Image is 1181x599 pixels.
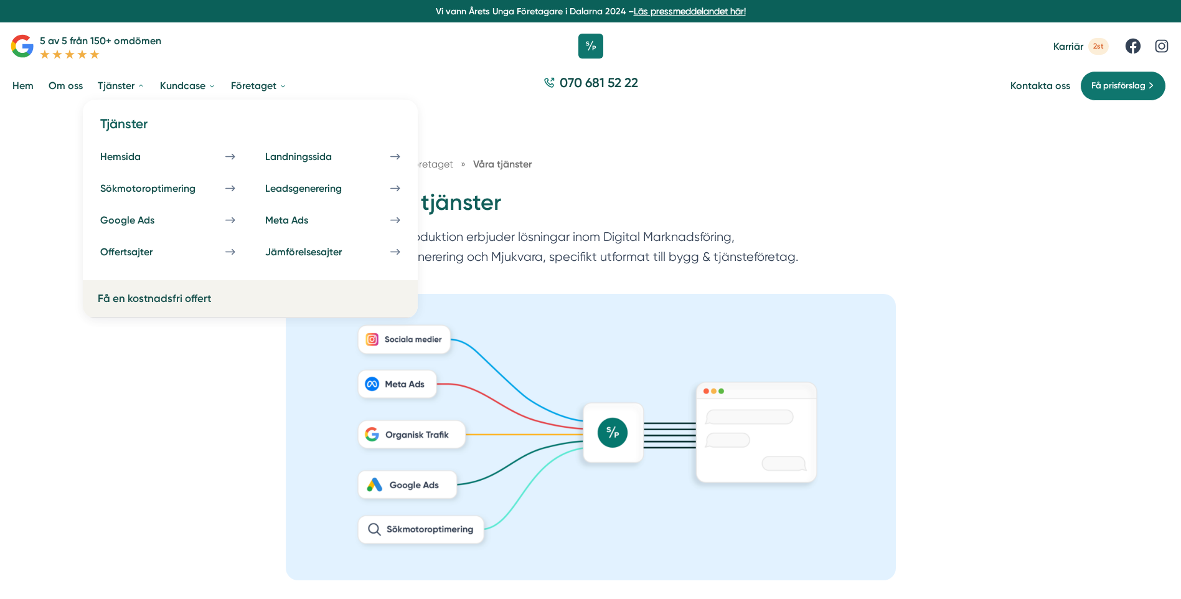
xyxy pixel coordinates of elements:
[46,70,85,101] a: Om oss
[265,182,372,194] div: Leadsgenerering
[95,70,148,101] a: Tjänster
[473,158,532,170] a: Våra tjänster
[560,73,638,92] span: 070 681 52 22
[100,214,184,226] div: Google Ads
[258,207,408,233] a: Meta Ads
[539,73,643,98] a: 070 681 52 22
[408,158,453,170] span: Företaget
[265,214,338,226] div: Meta Ads
[1091,79,1146,93] span: Få prisförslag
[265,151,362,163] div: Landningssida
[258,175,408,202] a: Leadsgenerering
[258,238,408,265] a: Jämförelsesajter
[158,70,219,101] a: Kundcase
[1053,38,1109,55] a: Karriär 2st
[1080,71,1166,101] a: Få prisförslag
[367,156,815,172] nav: Breadcrumb
[367,187,815,228] h1: Våra tjänster
[93,207,243,233] a: Google Ads
[100,182,225,194] div: Sökmotoroptimering
[228,70,289,101] a: Företaget
[10,70,36,101] a: Hem
[461,156,466,172] span: »
[93,143,243,170] a: Hemsida
[93,238,243,265] a: Offertsajter
[100,151,171,163] div: Hemsida
[1088,38,1109,55] span: 2st
[93,175,243,202] a: Sökmotoroptimering
[286,294,896,580] img: Våra tjänster
[258,143,408,170] a: Landningssida
[98,292,211,304] a: Få en kostnadsfri offert
[408,158,456,170] a: Företaget
[634,6,746,16] a: Läs pressmeddelandet här!
[367,227,815,273] p: Smartproduktion erbjuder lösningar inom Digital Marknadsföring, Leadsgenerering och Mjukvara, spe...
[100,246,182,258] div: Offertsajter
[93,115,408,143] h4: Tjänster
[5,5,1176,17] p: Vi vann Årets Unga Företagare i Dalarna 2024 –
[265,246,372,258] div: Jämförelsesajter
[40,33,161,49] p: 5 av 5 från 150+ omdömen
[1053,40,1083,52] span: Karriär
[1010,80,1070,92] a: Kontakta oss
